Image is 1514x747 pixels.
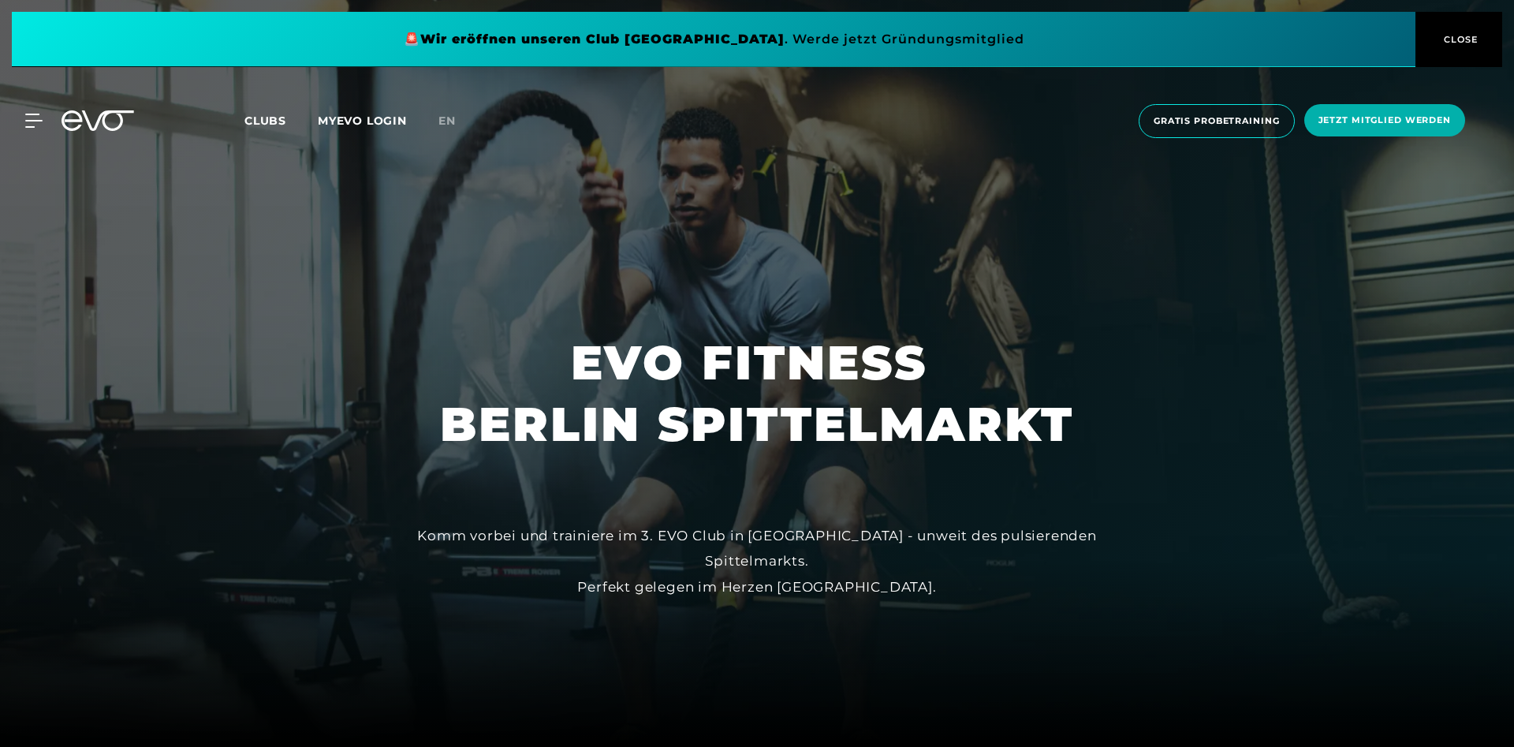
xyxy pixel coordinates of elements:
[1440,32,1479,47] span: CLOSE
[1134,104,1300,138] a: Gratis Probetraining
[244,113,318,128] a: Clubs
[402,523,1112,599] div: Komm vorbei und trainiere im 3. EVO Club in [GEOGRAPHIC_DATA] - unweit des pulsierenden Spittelma...
[1154,114,1280,128] span: Gratis Probetraining
[438,112,475,130] a: en
[1300,104,1470,138] a: Jetzt Mitglied werden
[1318,114,1451,127] span: Jetzt Mitglied werden
[318,114,407,128] a: MYEVO LOGIN
[440,332,1074,455] h1: EVO FITNESS BERLIN SPITTELMARKT
[244,114,286,128] span: Clubs
[1415,12,1502,67] button: CLOSE
[438,114,456,128] span: en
